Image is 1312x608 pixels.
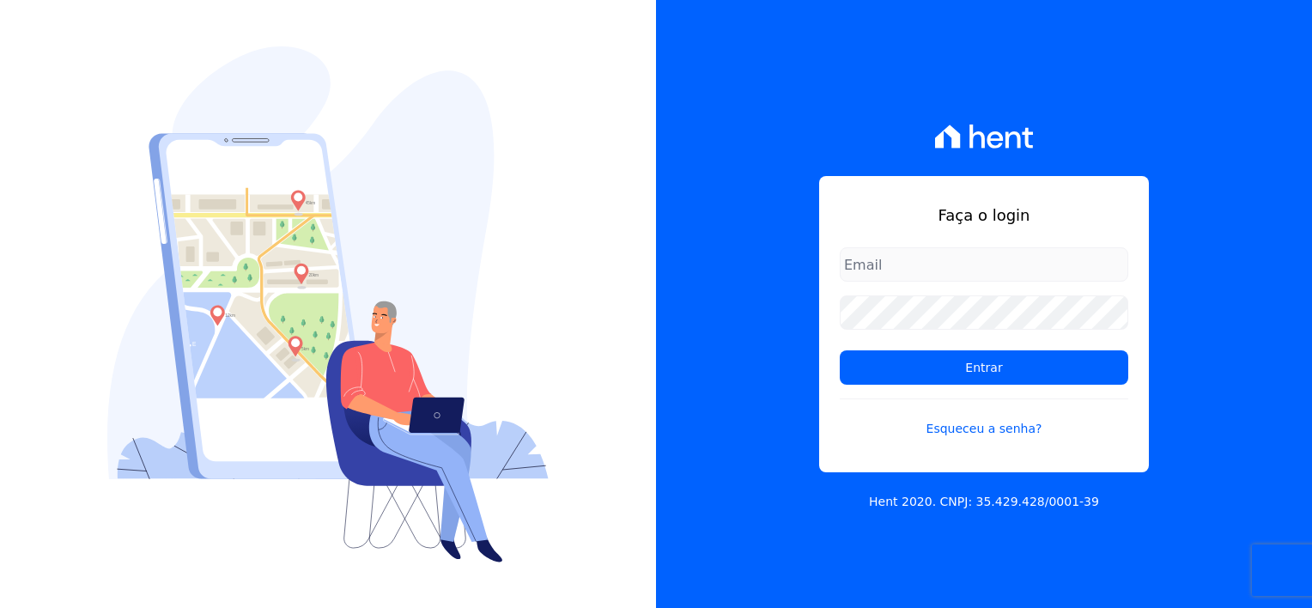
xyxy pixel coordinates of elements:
[840,247,1128,282] input: Email
[869,493,1099,511] p: Hent 2020. CNPJ: 35.429.428/0001-39
[840,204,1128,227] h1: Faça o login
[840,350,1128,385] input: Entrar
[840,398,1128,438] a: Esqueceu a senha?
[107,46,549,562] img: Login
